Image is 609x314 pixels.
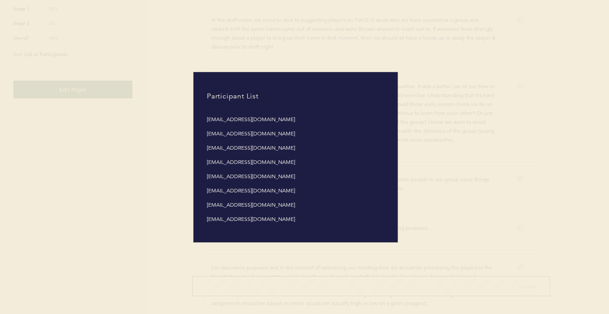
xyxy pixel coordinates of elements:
[207,158,384,167] li: [EMAIL_ADDRESS][DOMAIN_NAME]
[207,129,384,138] li: [EMAIL_ADDRESS][DOMAIN_NAME]
[207,186,384,195] li: [EMAIL_ADDRESS][DOMAIN_NAME]
[207,215,384,224] li: [EMAIL_ADDRESS][DOMAIN_NAME]
[200,84,391,108] h4: Participant List
[207,143,384,152] li: [EMAIL_ADDRESS][DOMAIN_NAME]
[207,200,384,209] li: [EMAIL_ADDRESS][DOMAIN_NAME]
[207,115,384,124] li: [EMAIL_ADDRESS][DOMAIN_NAME]
[207,172,384,181] li: [EMAIL_ADDRESS][DOMAIN_NAME]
